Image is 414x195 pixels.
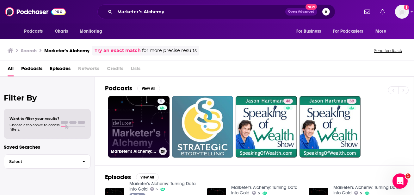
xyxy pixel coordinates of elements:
[375,27,386,36] span: More
[142,47,197,54] span: for more precise results
[150,187,158,191] a: 5
[4,93,91,102] h2: Filter By
[97,4,335,19] div: Search podcasts, credits, & more...
[236,96,297,158] a: 48
[405,173,411,179] span: 1
[9,116,59,121] span: Want to filter your results?
[360,192,362,195] span: 5
[283,99,293,104] a: 48
[347,99,356,104] a: 39
[4,154,91,169] button: Select
[129,181,196,192] a: Marketer’s Alchemy: Turning Data Into Gold
[404,5,409,10] svg: Add a profile image
[105,84,132,92] h2: Podcasts
[252,191,260,195] a: 5
[78,63,99,76] span: Networks
[333,27,363,36] span: For Podcasters
[395,5,409,19] img: User Profile
[4,144,91,150] p: Saved Searches
[349,98,354,105] span: 39
[306,4,317,10] span: New
[107,63,123,76] span: Credits
[354,191,362,195] a: 5
[371,25,394,37] button: open menu
[44,48,90,54] h3: Marketer’s Alchemy
[372,48,404,53] button: Send feedback
[286,98,290,105] span: 48
[296,27,321,36] span: For Business
[105,173,159,181] a: EpisodesView All
[258,192,260,195] span: 5
[300,96,361,158] a: 39
[20,25,51,37] button: open menu
[108,96,170,158] a: 5Marketer’s Alchemy: Turning Data Into Gold
[136,173,159,181] button: View All
[156,188,158,191] span: 5
[21,48,37,54] h3: Search
[80,27,102,36] span: Monitoring
[131,63,140,76] span: Lists
[50,63,71,76] a: Episodes
[95,47,141,54] a: Try an exact match
[115,7,285,17] input: Search podcasts, credits, & more...
[362,6,373,17] a: Show notifications dropdown
[75,25,110,37] button: open menu
[292,25,329,37] button: open menu
[378,6,387,17] a: Show notifications dropdown
[9,123,59,132] span: Choose a tab above to access filters.
[392,173,408,189] iframe: Intercom live chat
[5,6,66,18] img: Podchaser - Follow, Share and Rate Podcasts
[158,99,165,104] a: 5
[105,84,160,92] a: PodcastsView All
[285,8,317,16] button: Open AdvancedNew
[24,27,43,36] span: Podcasts
[21,63,42,76] a: Podcasts
[51,25,72,37] a: Charts
[55,27,68,36] span: Charts
[105,173,131,181] h2: Episodes
[111,149,157,154] h3: Marketer’s Alchemy: Turning Data Into Gold
[137,85,160,92] button: View All
[395,5,409,19] span: Logged in as aridings
[160,98,162,105] span: 5
[329,25,373,37] button: open menu
[288,10,314,13] span: Open Advanced
[395,5,409,19] button: Show profile menu
[8,63,14,76] a: All
[4,159,77,164] span: Select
